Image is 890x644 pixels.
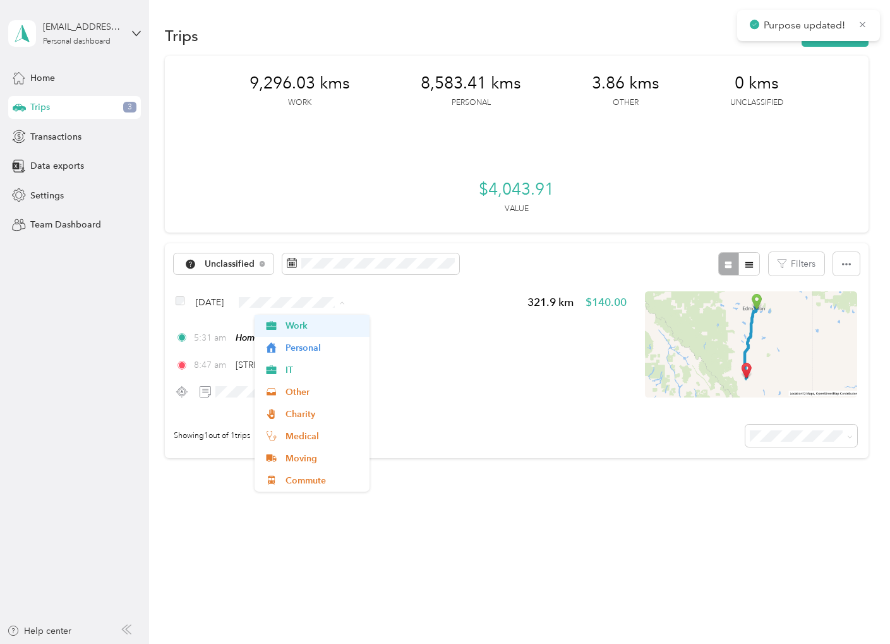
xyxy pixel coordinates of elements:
span: $4,043.91 [479,179,554,200]
span: Personal [286,341,361,355]
span: Unclassified [205,260,255,269]
div: [EMAIL_ADDRESS][DOMAIN_NAME] [43,20,122,33]
img: minimap [645,291,857,398]
p: Other [613,97,639,109]
p: Value [505,204,529,215]
p: Unclassified [730,97,783,109]
span: Commute [286,474,361,487]
span: 0 kms [735,73,779,94]
span: Moving [286,452,361,465]
div: Personal dashboard [43,38,111,46]
span: 9,296.03 kms [250,73,350,94]
h1: Trips [165,29,198,42]
iframe: Everlance-gr Chat Button Frame [819,573,890,644]
span: 8:47 am [194,358,230,372]
span: Work [286,319,361,332]
p: Purpose updated! [764,18,848,33]
span: [STREET_ADDRESS] [236,360,316,370]
span: Charity [286,408,361,421]
span: Data exports [30,159,84,173]
span: Team Dashboard [30,218,101,231]
span: 3.86 kms [592,73,659,94]
span: [DATE] [196,296,224,309]
span: Home [30,71,55,85]
span: 8,583.41 kms [421,73,521,94]
span: $140.00 [586,295,627,310]
span: 5:31 am [194,331,230,344]
button: Filters [769,252,824,276]
span: Transactions [30,130,81,143]
span: Medical [286,430,361,443]
button: Help center [7,624,71,638]
span: 321.9 km [527,295,574,310]
span: IT [286,363,361,377]
span: 3 [123,102,136,113]
span: Settings [30,189,64,202]
p: Work [288,97,311,109]
span: Showing 1 out of 1 trips [165,430,250,442]
span: Trips [30,100,50,114]
span: Other [286,386,361,399]
span: Home ([STREET_ADDRESS]) [236,332,347,343]
p: Personal [452,97,491,109]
